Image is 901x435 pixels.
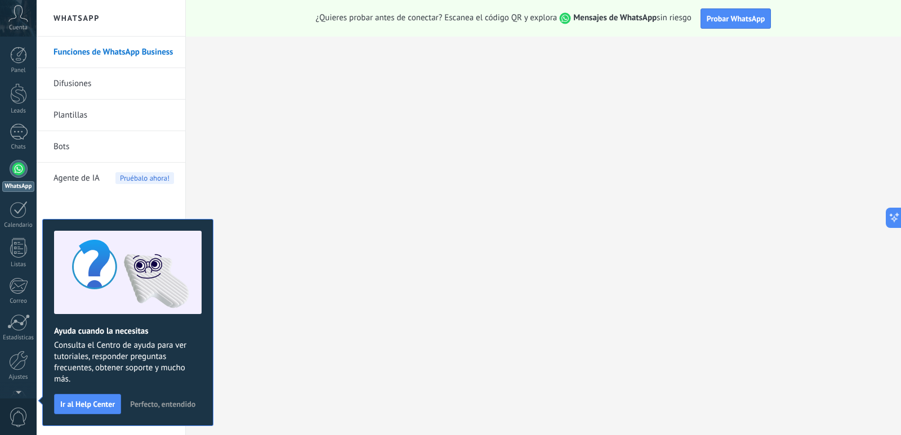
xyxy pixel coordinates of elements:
[2,143,35,151] div: Chats
[37,100,185,131] li: Plantillas
[2,222,35,229] div: Calendario
[37,68,185,100] li: Difusiones
[316,12,692,24] span: ¿Quieres probar antes de conectar? Escanea el código QR y explora sin riesgo
[60,400,115,408] span: Ir al Help Center
[2,181,34,192] div: WhatsApp
[2,298,35,305] div: Correo
[53,163,174,194] a: Agente de IA Pruébalo ahora!
[707,14,765,24] span: Probar WhatsApp
[2,67,35,74] div: Panel
[37,37,185,68] li: Funciones de WhatsApp Business
[701,8,771,29] button: Probar WhatsApp
[130,400,195,408] span: Perfecto, entendido
[2,261,35,268] div: Listas
[2,107,35,115] div: Leads
[9,24,28,32] span: Cuenta
[573,12,657,23] strong: Mensajes de WhatsApp
[53,131,174,163] a: Bots
[54,394,121,414] button: Ir al Help Center
[115,172,174,184] span: Pruébalo ahora!
[2,334,35,342] div: Estadísticas
[54,326,202,337] h2: Ayuda cuando la necesitas
[2,374,35,381] div: Ajustes
[125,396,200,412] button: Perfecto, entendido
[53,163,100,194] span: Agente de IA
[37,131,185,163] li: Bots
[53,37,174,68] a: Funciones de WhatsApp Business
[53,100,174,131] a: Plantillas
[53,68,174,100] a: Difusiones
[54,340,202,385] span: Consulta el Centro de ayuda para ver tutoriales, responder preguntas frecuentes, obtener soporte ...
[37,163,185,194] li: Agente de IA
